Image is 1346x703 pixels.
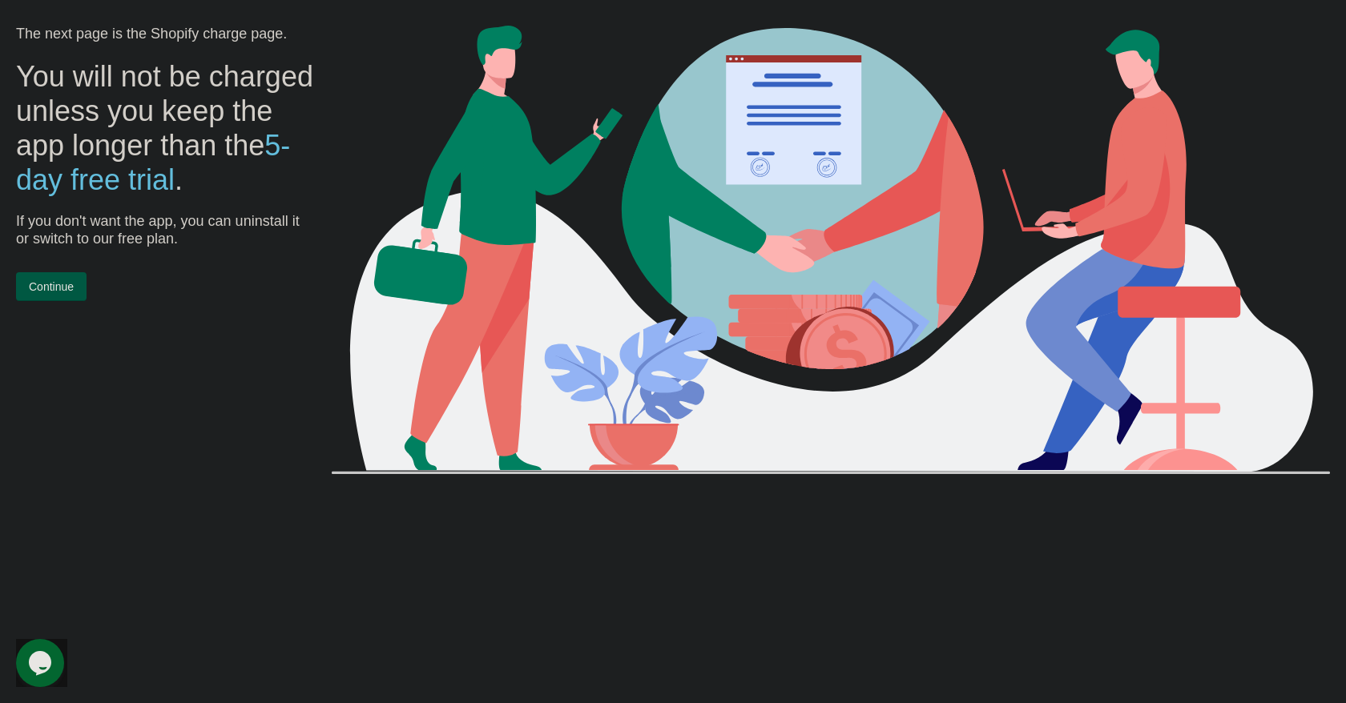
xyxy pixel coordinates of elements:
[29,280,74,293] span: Continue
[16,26,316,43] p: The next page is the Shopify charge page.
[16,272,87,301] button: Continue
[16,59,316,198] p: You will not be charged unless you keep the app longer than the .
[16,213,316,247] p: If you don't want the app, you can uninstall it or switch to our free plan.
[16,639,67,687] iframe: chat widget
[16,129,290,196] span: 5-day free trial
